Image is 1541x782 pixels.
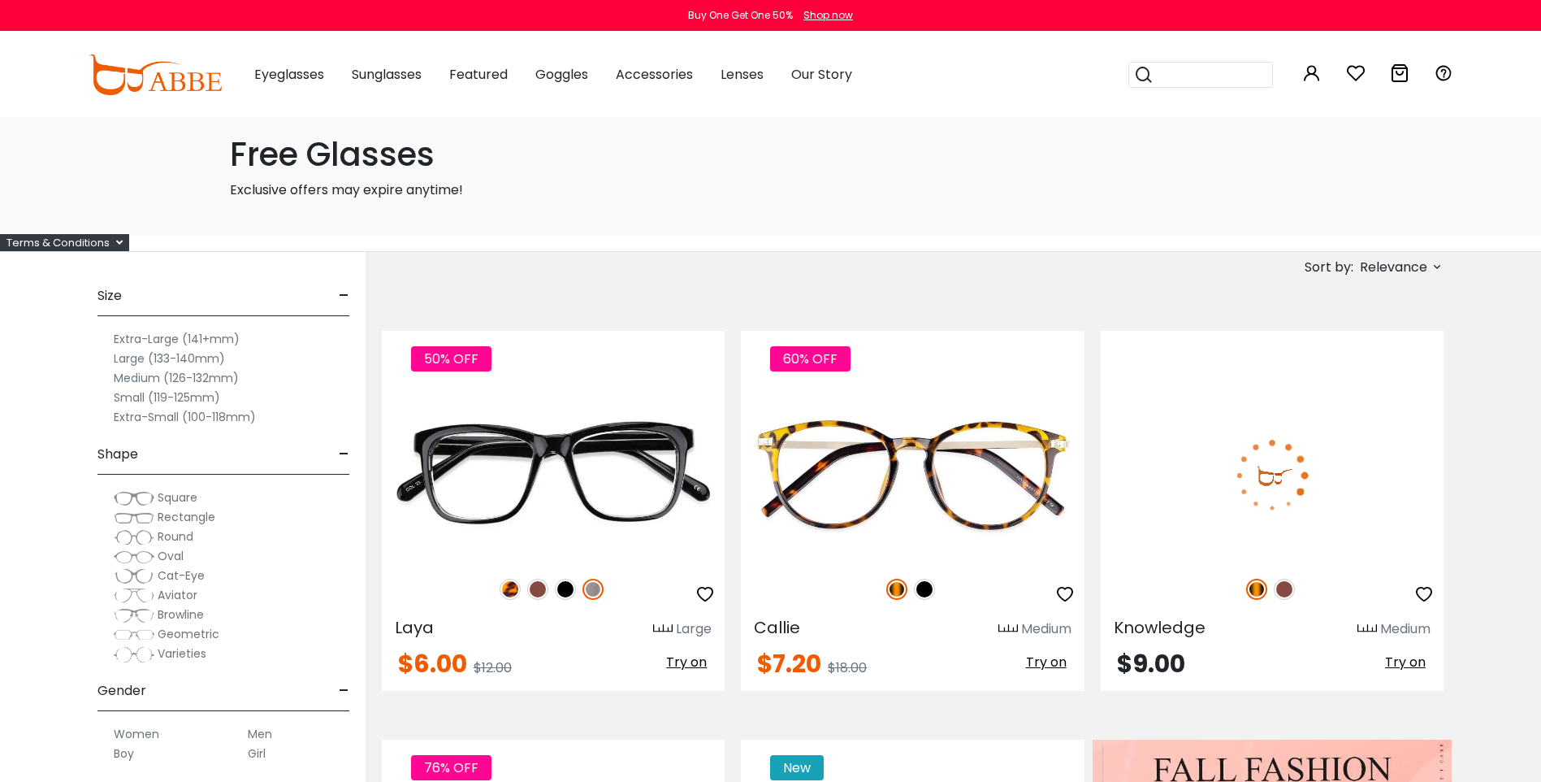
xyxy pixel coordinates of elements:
img: Square.png [114,490,154,506]
img: Varieties.png [114,646,154,663]
label: Extra-Small (100-118mm) [114,407,256,427]
div: Shop now [803,8,853,23]
span: $12.00 [474,658,512,677]
span: Round [158,528,193,545]
span: Laya [395,616,434,639]
span: Gender [97,671,146,710]
span: Featured [449,65,508,84]
span: Sunglasses [352,65,422,84]
img: Leopard [500,579,521,600]
img: Geometric.png [114,627,154,643]
img: abbeglasses.com [89,54,222,95]
button: Try on [1380,652,1431,673]
span: Lenses [721,65,764,84]
span: Cat-Eye [158,567,205,584]
label: Boy [114,744,134,763]
img: Brown [1274,579,1295,600]
img: Cat-Eye.png [114,568,154,584]
img: Tortoise Callie - Combination ,Universal Bridge Fit [741,389,1084,561]
img: Black [555,579,576,600]
button: Try on [1021,652,1071,673]
img: Tortoise Knowledge - Acetate ,Universal Bridge Fit [1101,389,1444,561]
span: Relevance [1360,253,1427,282]
span: Goggles [535,65,588,84]
span: Eyeglasses [254,65,324,84]
span: Square [158,489,197,506]
div: Medium [1021,619,1071,639]
span: - [339,435,349,474]
span: Varieties [158,645,206,662]
span: - [339,671,349,710]
span: Our Story [791,65,852,84]
img: Round.png [114,529,154,545]
a: Shop now [795,8,853,22]
div: Medium [1380,619,1431,639]
img: Tortoise [886,579,907,600]
span: Oval [158,548,184,564]
span: Shape [97,435,138,474]
div: Buy One Get One 50% [688,8,793,23]
span: Sort by: [1305,258,1353,276]
span: Try on [1385,653,1426,671]
img: Gun [582,579,604,600]
img: Black [914,579,935,600]
span: Rectangle [158,509,215,525]
img: size ruler [653,623,673,636]
span: Callie [754,616,800,639]
label: Large (133-140mm) [114,349,225,368]
img: Tortoise [1246,579,1267,600]
span: Accessories [616,65,693,84]
img: Aviator.png [114,588,154,604]
img: Gun Laya - Plastic ,Universal Bridge Fit [382,389,725,561]
span: New [770,755,824,780]
span: - [339,276,349,315]
span: 60% OFF [770,346,851,371]
img: Brown [527,579,548,600]
label: Medium (126-132mm) [114,368,239,388]
span: Knowledge [1114,616,1206,639]
span: $9.00 [1117,646,1185,681]
label: Women [114,724,159,744]
span: Size [97,276,122,315]
img: size ruler [998,623,1018,636]
img: Browline.png [114,607,154,623]
span: Try on [666,653,707,671]
img: Oval.png [114,549,154,565]
h1: Free Glasses [230,135,1312,174]
span: Aviator [158,587,197,603]
img: size ruler [1357,623,1377,636]
label: Small (119-125mm) [114,388,220,407]
label: Girl [248,744,266,763]
span: $7.20 [757,646,821,681]
span: 76% OFF [411,755,491,780]
span: 50% OFF [411,346,491,371]
p: Exclusive offers may expire anytime! [230,180,1312,200]
span: $6.00 [398,646,467,681]
img: Rectangle.png [114,510,154,526]
span: Geometric [158,626,219,642]
label: Extra-Large (141+mm) [114,329,240,349]
div: Large [676,619,712,639]
span: Browline [158,606,204,623]
button: Try on [661,652,712,673]
span: Try on [1026,653,1067,671]
label: Men [248,724,272,744]
span: $18.00 [828,658,867,677]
